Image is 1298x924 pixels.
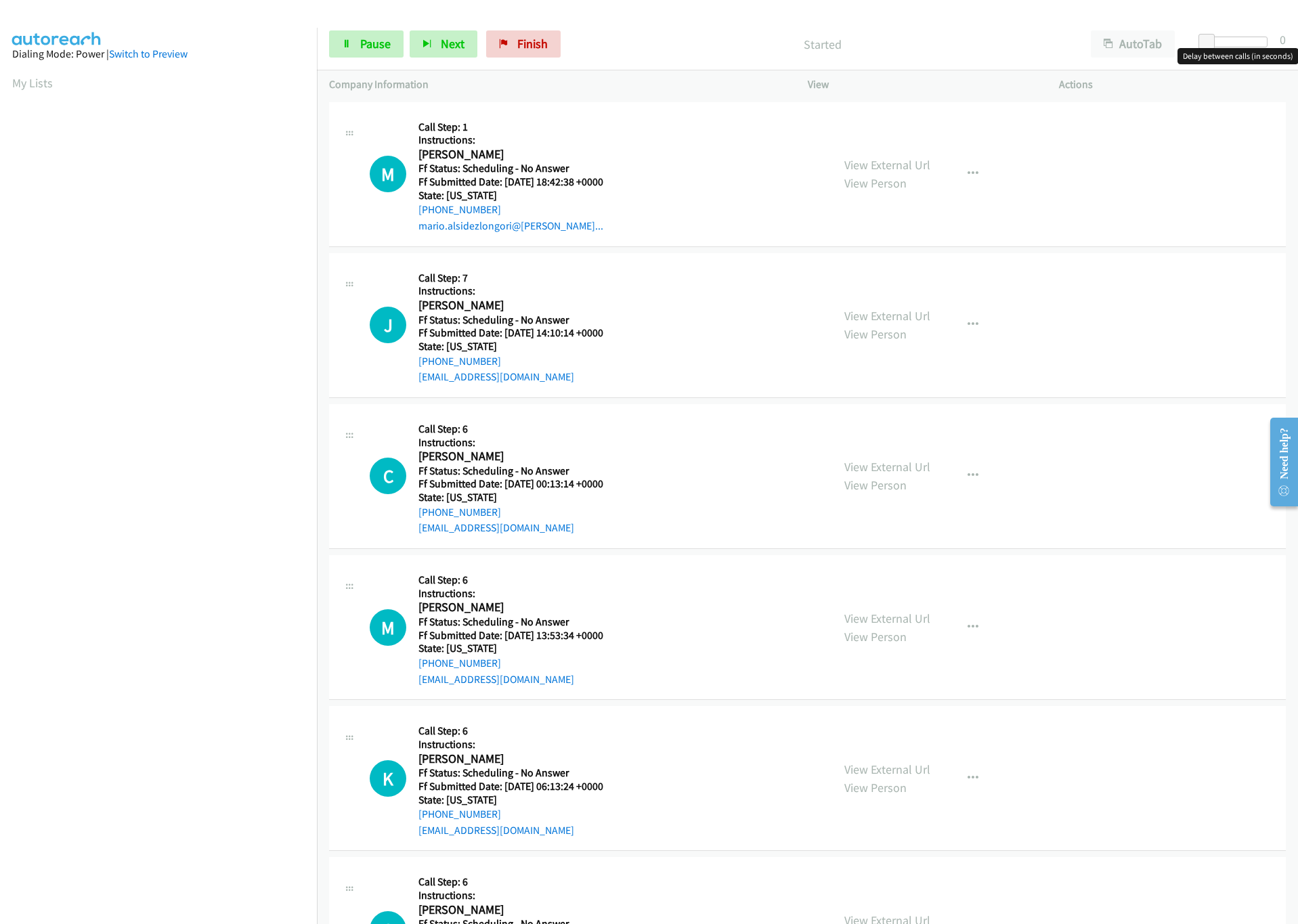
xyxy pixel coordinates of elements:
[418,219,603,232] a: mario.alsidezlongori@[PERSON_NAME]...
[418,313,620,327] h5: Ff Status: Scheduling - No Answer
[418,751,620,767] h2: [PERSON_NAME]
[418,506,501,519] a: [PHONE_NUMBER]
[418,326,620,340] h5: Ff Submitted Date: [DATE] 14:10:14 +0000
[418,642,620,655] h5: State: [US_STATE]
[844,175,907,191] a: View Person
[418,298,620,313] h2: [PERSON_NAME]
[370,760,406,797] div: The call is yet to be attempted
[1259,408,1298,516] iframe: Resource Center
[329,30,404,58] a: Pause
[370,156,406,192] h1: M
[579,35,1066,53] p: Started
[418,203,501,216] a: [PHONE_NUMBER]
[370,458,406,494] h1: C
[418,766,620,780] h5: Ff Status: Scheduling - No Answer
[844,308,930,324] a: View External Url
[418,133,620,147] h5: Instructions:
[844,477,907,493] a: View Person
[418,355,501,368] a: [PHONE_NUMBER]
[12,75,53,91] a: My Lists
[418,889,620,902] h5: Instructions:
[12,46,305,62] div: Dialing Mode: Power |
[418,615,620,629] h5: Ff Status: Scheduling - No Answer
[1059,76,1286,93] p: Actions
[844,611,930,626] a: View External Url
[418,521,574,534] a: [EMAIL_ADDRESS][DOMAIN_NAME]
[360,36,391,51] span: Pause
[418,449,620,464] h2: [PERSON_NAME]
[844,629,907,644] a: View Person
[418,824,574,837] a: [EMAIL_ADDRESS][DOMAIN_NAME]
[370,307,406,343] h1: J
[844,459,930,475] a: View External Url
[12,104,317,747] iframe: Dialpad
[418,477,620,491] h5: Ff Submitted Date: [DATE] 00:13:14 +0000
[418,902,620,918] h2: [PERSON_NAME]
[418,587,620,600] h5: Instructions:
[418,175,620,189] h5: Ff Submitted Date: [DATE] 18:42:38 +0000
[370,458,406,494] div: The call is yet to be attempted
[410,30,477,58] button: Next
[418,147,620,162] h2: [PERSON_NAME]
[418,780,620,793] h5: Ff Submitted Date: [DATE] 06:13:24 +0000
[418,271,620,285] h5: Call Step: 7
[418,600,620,615] h2: [PERSON_NAME]
[418,573,620,587] h5: Call Step: 6
[418,436,620,449] h5: Instructions:
[418,370,574,383] a: [EMAIL_ADDRESS][DOMAIN_NAME]
[418,284,620,298] h5: Instructions:
[418,724,620,738] h5: Call Step: 6
[517,36,548,51] span: Finish
[370,307,406,343] div: The call is yet to be attempted
[844,780,907,795] a: View Person
[418,120,620,134] h5: Call Step: 1
[1091,30,1175,58] button: AutoTab
[418,808,501,820] a: [PHONE_NUMBER]
[109,47,188,60] a: Switch to Preview
[844,157,930,173] a: View External Url
[418,738,620,751] h5: Instructions:
[370,760,406,797] h1: K
[418,464,620,478] h5: Ff Status: Scheduling - No Answer
[418,491,620,504] h5: State: [US_STATE]
[418,189,620,202] h5: State: [US_STATE]
[418,657,501,669] a: [PHONE_NUMBER]
[418,340,620,353] h5: State: [US_STATE]
[418,629,620,642] h5: Ff Submitted Date: [DATE] 13:53:34 +0000
[418,875,620,889] h5: Call Step: 6
[844,762,930,777] a: View External Url
[486,30,561,58] a: Finish
[441,36,464,51] span: Next
[844,326,907,342] a: View Person
[418,422,620,436] h5: Call Step: 6
[418,793,620,807] h5: State: [US_STATE]
[329,76,783,93] p: Company Information
[1280,30,1286,49] div: 0
[808,76,1035,93] p: View
[370,609,406,646] div: The call is yet to be attempted
[370,609,406,646] h1: M
[418,673,574,686] a: [EMAIL_ADDRESS][DOMAIN_NAME]
[418,162,620,175] h5: Ff Status: Scheduling - No Answer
